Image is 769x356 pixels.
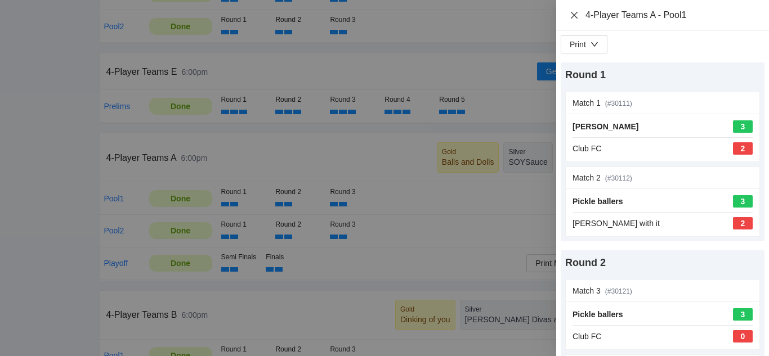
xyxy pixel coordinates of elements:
[591,40,598,48] span: down
[573,286,601,295] span: Match 3
[605,174,632,182] span: (# 30112 )
[573,195,623,208] div: Pickle ballers
[570,38,586,51] div: Print
[565,255,760,271] div: Round 2
[733,330,753,343] div: 0
[733,120,753,133] div: 3
[573,308,623,321] div: Pickle ballers
[605,100,632,107] span: (# 30111 )
[733,308,753,321] div: 3
[570,11,579,20] button: Close
[733,142,753,155] div: 2
[733,217,753,229] div: 2
[561,35,607,53] button: Print
[565,67,760,83] div: Round 1
[573,142,601,155] div: Club FC
[573,120,638,133] div: [PERSON_NAME]
[733,195,753,208] div: 3
[605,287,632,295] span: (# 30121 )
[573,330,601,343] div: Club FC
[573,173,601,182] span: Match 2
[570,11,579,20] span: close
[585,9,755,21] div: 4-Player Teams A - Pool1
[573,217,660,229] div: [PERSON_NAME] with it
[573,98,601,107] span: Match 1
